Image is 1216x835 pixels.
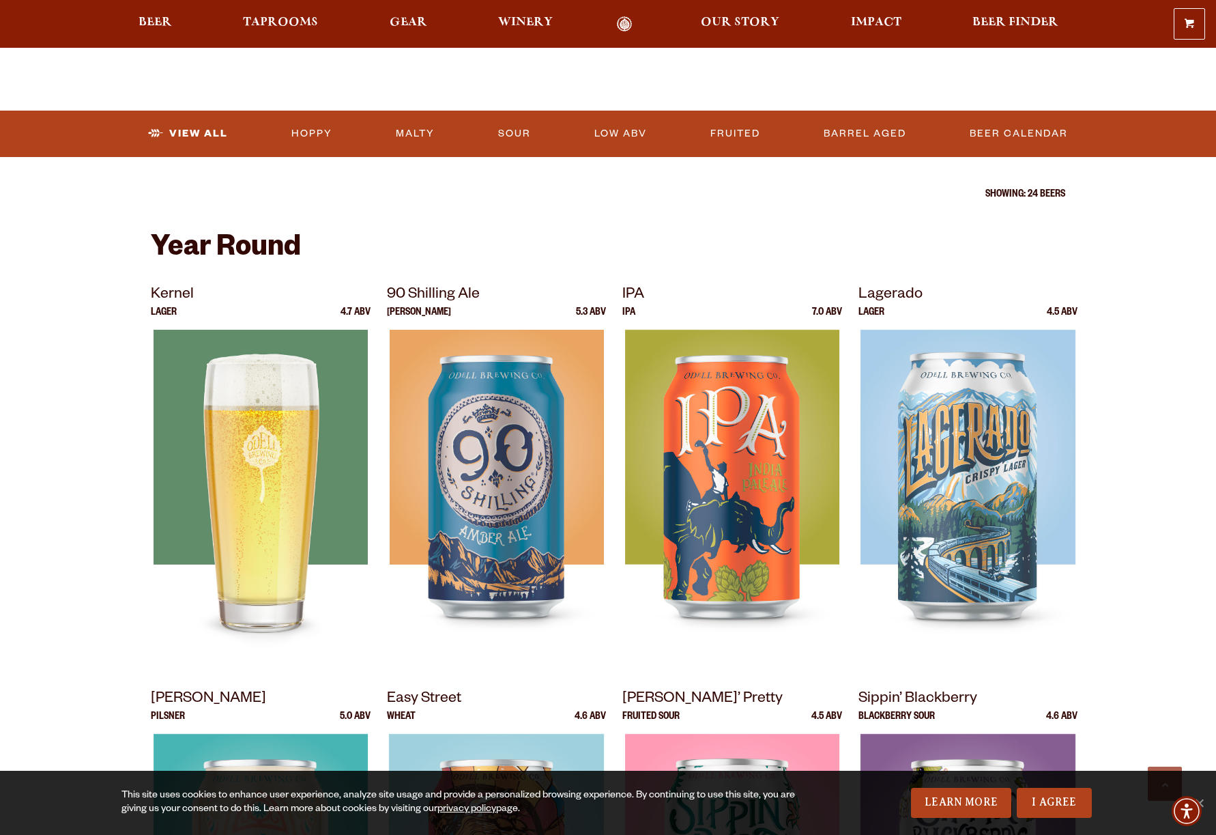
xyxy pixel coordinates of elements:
a: Beer Finder [964,16,1067,32]
span: Our Story [701,17,779,28]
h2: Year Round [151,233,1065,266]
a: Beer [130,16,181,32]
p: Lager [858,308,884,330]
div: Accessibility Menu [1172,796,1202,826]
span: Taprooms [243,17,318,28]
p: Lagerado [858,283,1078,308]
a: Taprooms [234,16,327,32]
p: Pilsner [151,712,185,734]
p: Fruited Sour [622,712,680,734]
a: Winery [489,16,562,32]
p: 7.0 ABV [812,308,842,330]
a: Barrel Aged [818,118,912,150]
p: 5.0 ABV [340,712,371,734]
p: [PERSON_NAME] [387,308,451,330]
span: Beer Finder [972,17,1058,28]
p: 4.7 ABV [341,308,371,330]
a: Scroll to top [1148,767,1182,801]
p: IPA [622,308,635,330]
p: 4.6 ABV [1046,712,1077,734]
img: IPA [625,330,839,671]
p: Kernel [151,283,371,308]
a: Kernel Lager 4.7 ABV Kernel Kernel [151,283,371,671]
span: Winery [498,17,553,28]
a: Our Story [692,16,788,32]
p: 4.5 ABV [1047,308,1077,330]
img: 90 Shilling Ale [389,330,603,671]
a: privacy policy [437,804,496,815]
img: Lagerado [860,330,1075,671]
a: Impact [842,16,910,32]
p: [PERSON_NAME] [151,688,371,712]
a: Gear [381,16,436,32]
span: Impact [851,17,901,28]
p: Showing: 24 Beers [151,190,1065,201]
p: Blackberry Sour [858,712,935,734]
p: 4.5 ABV [811,712,842,734]
p: IPA [622,283,842,308]
p: 90 Shilling Ale [387,283,607,308]
a: Odell Home [598,16,650,32]
p: Easy Street [387,688,607,712]
span: Gear [390,17,427,28]
img: Kernel [154,330,368,671]
a: Beer Calendar [964,118,1073,150]
a: I Agree [1017,788,1092,818]
p: 5.3 ABV [576,308,606,330]
a: View All [143,118,233,150]
a: Fruited [705,118,766,150]
a: 90 Shilling Ale [PERSON_NAME] 5.3 ABV 90 Shilling Ale 90 Shilling Ale [387,283,607,671]
a: Lagerado Lager 4.5 ABV Lagerado Lagerado [858,283,1078,671]
a: Hoppy [286,118,338,150]
div: This site uses cookies to enhance user experience, analyze site usage and provide a personalized ... [121,789,810,817]
p: 4.6 ABV [575,712,606,734]
a: Sour [493,118,536,150]
p: Wheat [387,712,416,734]
p: Sippin’ Blackberry [858,688,1078,712]
a: Learn More [911,788,1011,818]
a: Low ABV [589,118,652,150]
span: Beer [139,17,172,28]
p: [PERSON_NAME]’ Pretty [622,688,842,712]
a: Malty [390,118,440,150]
a: IPA IPA 7.0 ABV IPA IPA [622,283,842,671]
p: Lager [151,308,177,330]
